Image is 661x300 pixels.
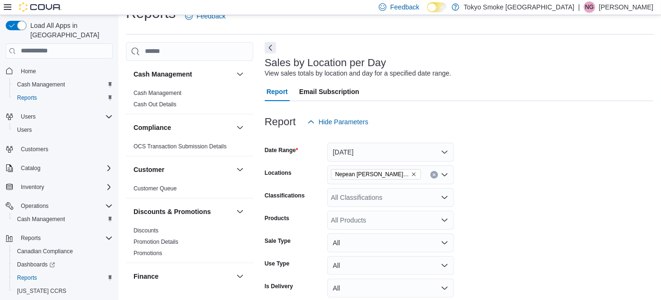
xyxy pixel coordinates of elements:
span: Dashboards [17,261,55,268]
button: Users [9,123,116,137]
span: Report [267,82,288,101]
span: Reports [17,232,113,244]
span: Inventory [17,181,113,193]
button: Reports [9,91,116,104]
button: Customer [234,164,246,175]
h3: Discounts & Promotions [134,207,211,216]
label: Date Range [265,146,298,154]
h3: Compliance [134,123,171,132]
button: Compliance [134,123,232,132]
span: Hide Parameters [319,117,368,127]
a: Cash Out Details [134,101,177,108]
span: Users [17,111,113,122]
div: View sales totals by location and day for a specified date range. [265,69,451,78]
span: Reports [17,94,37,102]
button: [DATE] [327,143,454,162]
button: Next [265,42,276,53]
h3: Cash Management [134,69,192,79]
label: Classifications [265,192,305,199]
a: OCS Transaction Submission Details [134,143,227,150]
span: Reports [13,92,113,103]
button: Clear input [430,171,438,179]
label: Sale Type [265,237,291,245]
button: Open list of options [441,194,448,201]
button: All [327,256,454,275]
label: Is Delivery [265,283,293,290]
div: Customer [126,183,253,198]
span: Customer Queue [134,185,177,192]
button: Customers [2,142,116,156]
button: Finance [234,271,246,282]
span: Nepean [PERSON_NAME] [PERSON_NAME] [335,170,409,179]
span: Operations [17,200,113,212]
label: Use Type [265,260,289,267]
span: Users [13,124,113,136]
button: Cash Management [9,78,116,91]
h3: Finance [134,272,159,281]
div: Cash Management [126,87,253,114]
span: Operations [21,202,49,210]
span: Dashboards [13,259,113,270]
a: Dashboards [13,259,59,270]
span: Users [17,126,32,134]
span: Inventory [21,183,44,191]
h3: Customer [134,165,164,174]
button: Discounts & Promotions [134,207,232,216]
button: Canadian Compliance [9,245,116,258]
span: Home [17,65,113,77]
button: Remove Nepean Chapman Mills from selection in this group [411,171,417,177]
span: Feedback [197,11,225,21]
button: [US_STATE] CCRS [9,284,116,298]
button: All [327,233,454,252]
button: Reports [9,271,116,284]
span: Cash Management [13,214,113,225]
p: | [578,1,580,13]
button: Catalog [2,162,116,175]
span: Cash Management [13,79,113,90]
button: Cash Management [234,69,246,80]
span: NG [585,1,594,13]
span: Cash Management [134,89,181,97]
span: Promotion Details [134,238,179,246]
a: Reports [13,272,41,283]
p: [PERSON_NAME] [599,1,653,13]
span: Discounts [134,227,159,234]
button: Operations [2,199,116,213]
h3: Report [265,116,296,128]
span: [US_STATE] CCRS [17,287,66,295]
span: Email Subscription [299,82,359,101]
h3: Sales by Location per Day [265,57,386,69]
button: All [327,279,454,298]
span: Cash Management [17,215,65,223]
span: Reports [21,234,41,242]
input: Dark Mode [427,2,447,12]
label: Products [265,214,289,222]
button: Discounts & Promotions [234,206,246,217]
div: Discounts & Promotions [126,225,253,263]
a: Promotion Details [134,239,179,245]
button: Finance [134,272,232,281]
a: [US_STATE] CCRS [13,285,70,297]
button: Users [17,111,39,122]
span: Canadian Compliance [13,246,113,257]
label: Locations [265,169,292,177]
a: Promotions [134,250,162,257]
button: Inventory [2,180,116,194]
button: Reports [2,231,116,245]
span: Load All Apps in [GEOGRAPHIC_DATA] [27,21,113,40]
button: Home [2,64,116,78]
span: Reports [13,272,113,283]
a: Cash Management [13,79,69,90]
span: Catalog [21,164,40,172]
span: Cash Management [17,81,65,88]
button: Cash Management [134,69,232,79]
a: Discounts [134,227,159,234]
a: Feedback [181,7,229,26]
span: Canadian Compliance [17,248,73,255]
span: Customers [21,146,48,153]
span: Users [21,113,36,120]
div: Nadine Guindon [584,1,595,13]
a: Cash Management [134,90,181,96]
